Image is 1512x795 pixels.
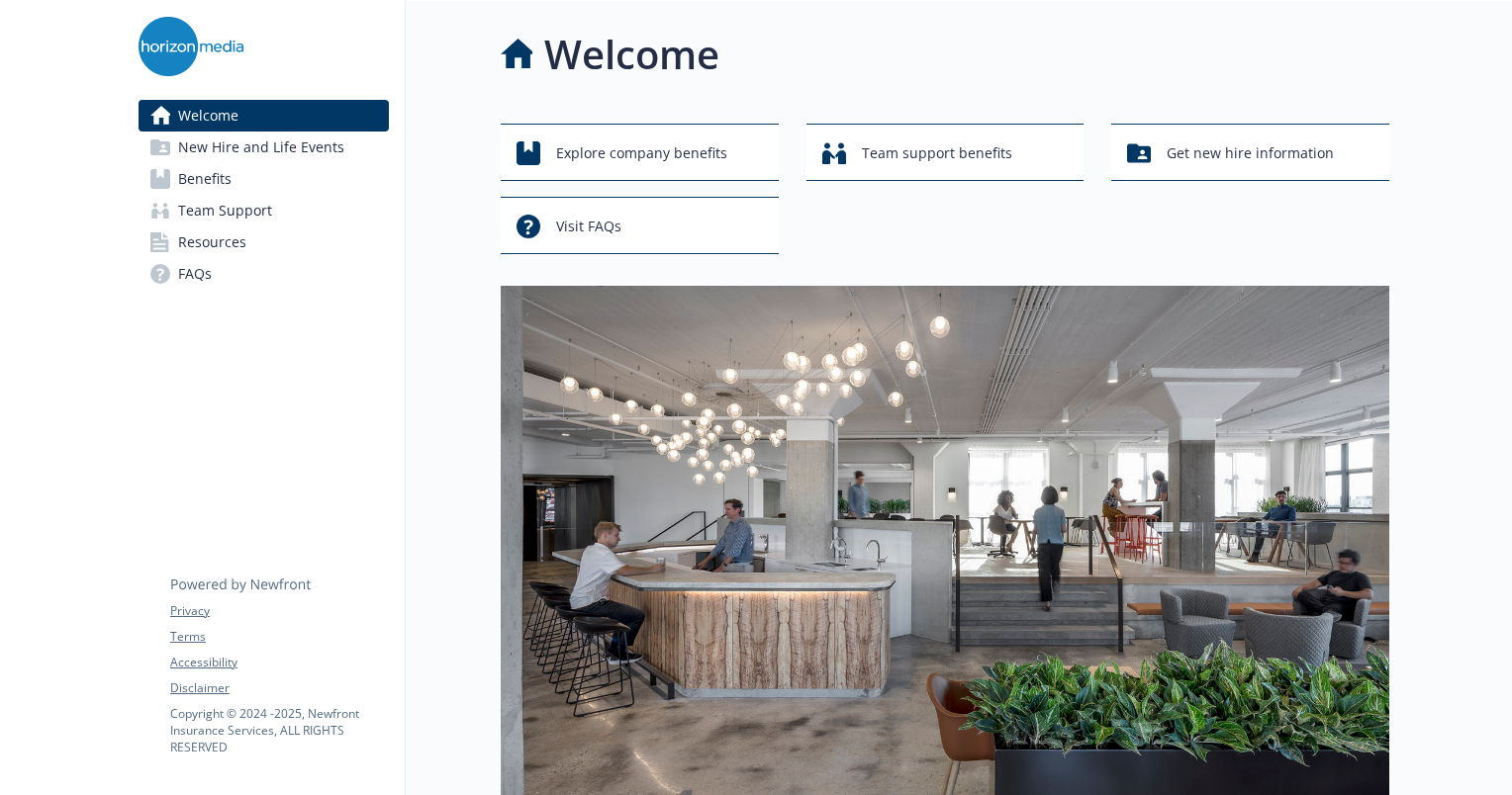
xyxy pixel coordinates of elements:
[806,124,1085,181] button: Team support benefits
[170,679,388,697] a: Disclaimer
[501,124,779,181] button: Explore company benefits
[556,208,621,245] span: Visit FAQs
[178,132,344,163] span: New Hire and Life Events
[1111,124,1389,181] button: Get new hire information
[862,134,1012,172] span: Team support benefits
[139,226,389,258] a: Resources
[139,163,389,195] a: Benefits
[556,134,727,172] span: Explore company benefits
[1167,134,1334,172] span: Get new hire information
[170,602,388,620] a: Privacy
[139,100,389,132] a: Welcome
[139,258,389,290] a: FAQs
[139,195,389,226] a: Team Support
[178,226,246,258] span: Resources
[178,100,238,132] span: Welcome
[170,654,388,671] a: Accessibility
[178,258,212,290] span: FAQs
[170,705,388,755] p: Copyright © 2024 - 2025 , Newfront Insurance Services, ALL RIGHTS RESERVED
[501,197,779,254] button: Visit FAQs
[170,628,388,646] a: Terms
[139,132,389,163] a: New Hire and Life Events
[178,163,232,195] span: Benefits
[178,195,272,226] span: Team Support
[544,25,719,84] h1: Welcome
